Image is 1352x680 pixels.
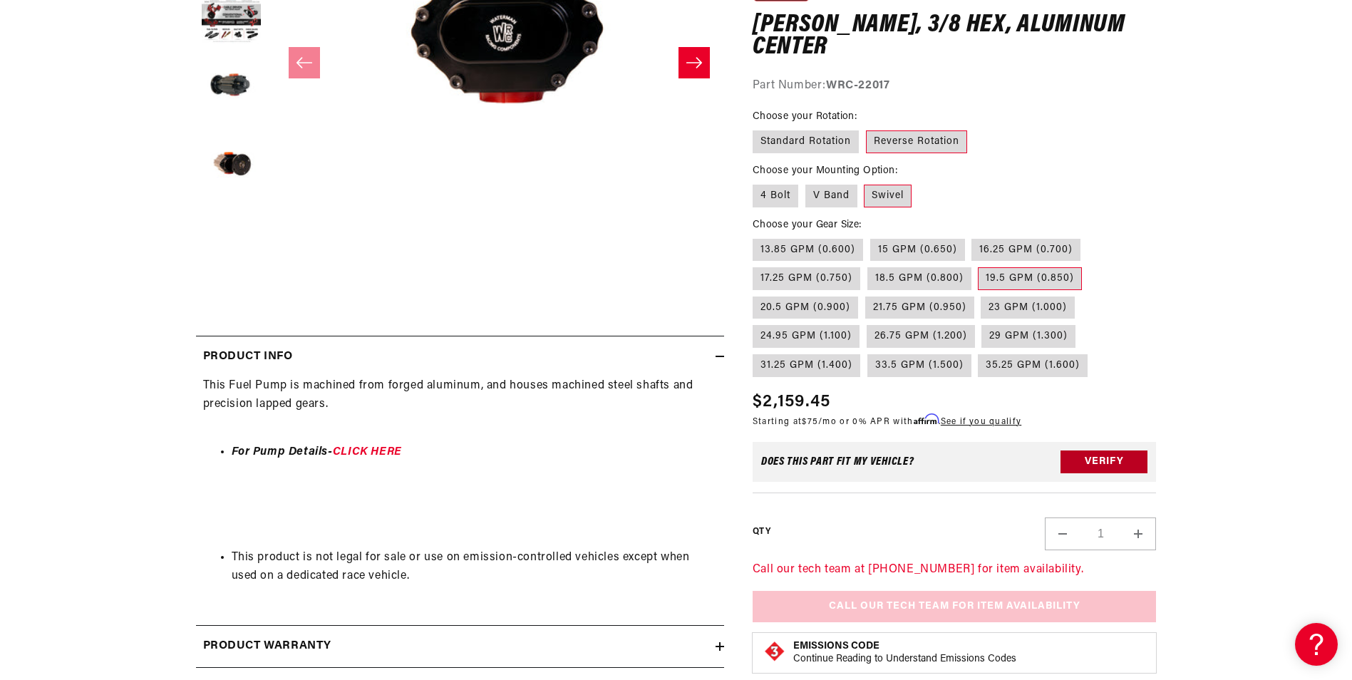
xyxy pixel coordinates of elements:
[753,77,1157,96] div: Part Number:
[196,336,724,378] summary: Product Info
[805,185,857,207] label: V Band
[978,354,1088,377] label: 35.25 GPM (1.600)
[753,415,1021,428] p: Starting at /mo or 0% APR with .
[865,297,974,319] label: 21.75 GPM (0.950)
[763,641,786,664] img: Emissions code
[826,80,889,91] strong: WRC-22017
[232,446,402,458] strong: For Pump Details-
[753,268,860,291] label: 17.25 GPM (0.750)
[793,654,1016,666] p: Continue Reading to Understand Emissions Codes
[196,132,267,203] button: Load image 5 in gallery view
[914,414,939,425] span: Affirm
[870,239,965,262] label: 15 GPM (0.650)
[753,185,798,207] label: 4 Bolt
[753,389,831,415] span: $2,159.45
[678,47,710,78] button: Slide right
[761,457,914,468] div: Does This part fit My vehicle?
[333,446,402,458] a: CLICK HERE
[753,163,899,178] legend: Choose your Mounting Option:
[867,326,975,349] label: 26.75 GPM (1.200)
[753,110,858,125] legend: Choose your Rotation:
[753,297,858,319] label: 20.5 GPM (0.900)
[753,239,863,262] label: 13.85 GPM (0.600)
[753,217,863,232] legend: Choose your Gear Size:
[1061,451,1147,474] button: Verify
[753,526,770,538] label: QTY
[793,642,879,652] strong: Emissions Code
[753,131,859,154] label: Standard Rotation
[203,637,332,656] h2: Product warranty
[196,377,724,604] div: This Fuel Pump is machined from forged aluminum, and houses machined steel shafts and precision l...
[941,418,1021,426] a: See if you qualify - Learn more about Affirm Financing (opens in modal)
[753,326,860,349] label: 24.95 GPM (1.100)
[971,239,1080,262] label: 16.25 GPM (0.700)
[866,131,967,154] label: Reverse Rotation
[981,326,1075,349] label: 29 GPM (1.300)
[753,354,860,377] label: 31.25 GPM (1.400)
[289,47,320,78] button: Slide left
[802,418,818,426] span: $75
[864,185,912,207] label: Swivel
[981,297,1075,319] label: 23 GPM (1.000)
[232,549,717,585] li: This product is not legal for sale or use on emission-controlled vehicles except when used on a d...
[978,268,1082,291] label: 19.5 GPM (0.850)
[753,565,1083,576] a: Call our tech team at [PHONE_NUMBER] for item availability.
[867,354,971,377] label: 33.5 GPM (1.500)
[753,14,1157,59] h1: [PERSON_NAME], 3/8 Hex, Aluminum Center
[196,53,267,125] button: Load image 4 in gallery view
[196,626,724,667] summary: Product warranty
[793,641,1016,666] button: Emissions CodeContinue Reading to Understand Emissions Codes
[203,348,293,366] h2: Product Info
[867,268,971,291] label: 18.5 GPM (0.800)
